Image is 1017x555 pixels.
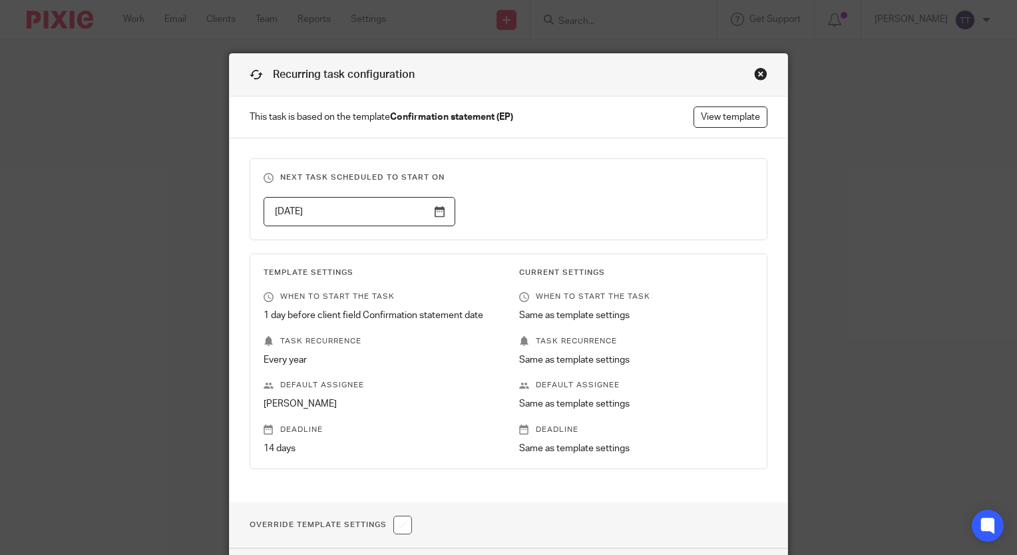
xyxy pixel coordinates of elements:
p: Deadline [519,425,754,435]
strong: Confirmation statement (EP) [390,112,513,122]
p: Task recurrence [519,336,754,347]
p: 1 day before client field Confirmation statement date [264,309,499,322]
p: When to start the task [264,291,499,302]
p: Same as template settings [519,309,754,322]
p: Same as template settings [519,353,754,367]
h3: Template Settings [264,268,499,278]
h3: Current Settings [519,268,754,278]
p: Default assignee [264,380,499,391]
p: When to start the task [519,291,754,302]
h1: Recurring task configuration [250,67,415,83]
p: [PERSON_NAME] [264,397,499,411]
p: 14 days [264,442,499,455]
h3: Next task scheduled to start on [264,172,753,183]
p: Same as template settings [519,442,754,455]
p: Task recurrence [264,336,499,347]
p: Every year [264,353,499,367]
p: Default assignee [519,380,754,391]
span: This task is based on the template [250,110,513,124]
p: Same as template settings [519,397,754,411]
div: Close this dialog window [754,67,767,81]
p: Deadline [264,425,499,435]
h1: Override Template Settings [250,516,412,534]
a: View template [694,106,767,128]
